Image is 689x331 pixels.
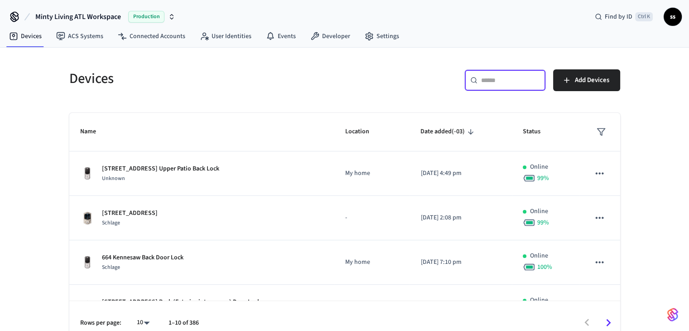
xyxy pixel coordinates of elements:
[128,11,164,23] span: Production
[102,219,120,227] span: Schlage
[80,125,108,139] span: Name
[49,28,111,44] a: ACS Systems
[259,28,303,44] a: Events
[530,207,548,216] p: Online
[102,209,158,218] p: [STREET_ADDRESS]
[345,258,399,267] p: My home
[667,307,678,322] img: SeamLogoGradient.69752ec5.svg
[523,125,552,139] span: Status
[303,28,357,44] a: Developer
[102,297,260,307] p: [STREET_ADDRESS] Back (Exterior into garage) Door Lock
[553,69,620,91] button: Add Devices
[605,12,632,21] span: Find by ID
[530,296,548,305] p: Online
[2,28,49,44] a: Devices
[345,213,399,223] p: -
[665,9,681,25] span: ss
[169,318,199,328] p: 1–10 of 386
[420,125,477,139] span: Date added(-03)
[345,169,399,178] p: My home
[420,258,501,267] p: [DATE] 7:10 pm
[530,251,548,261] p: Online
[80,166,95,181] img: Yale Assure Touchscreen Wifi Smart Lock, Satin Nickel, Front
[420,169,501,178] p: [DATE] 4:49 pm
[80,318,121,328] p: Rows per page:
[80,255,95,270] img: Yale Assure Touchscreen Wifi Smart Lock, Satin Nickel, Front
[69,69,339,88] h5: Devices
[537,174,549,183] span: 99 %
[664,8,682,26] button: ss
[102,164,219,174] p: [STREET_ADDRESS] Upper Patio Back Lock
[537,218,549,227] span: 99 %
[420,213,501,223] p: [DATE] 2:08 pm
[102,175,125,182] span: Unknown
[575,74,609,86] span: Add Devices
[102,253,183,263] p: 664 Kennesaw Back Door Lock
[80,300,95,314] img: Yale Assure Touchscreen Wifi Smart Lock, Satin Nickel, Front
[357,28,406,44] a: Settings
[111,28,193,44] a: Connected Accounts
[80,211,95,225] img: Schlage Sense Smart Deadbolt with Camelot Trim, Front
[537,263,552,272] span: 100 %
[193,28,259,44] a: User Identities
[132,316,154,329] div: 10
[35,11,121,22] span: Minty Living ATL Workspace
[102,263,120,271] span: Schlage
[588,9,660,25] div: Find by IDCtrl K
[530,162,548,172] p: Online
[345,125,381,139] span: Location
[635,12,653,21] span: Ctrl K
